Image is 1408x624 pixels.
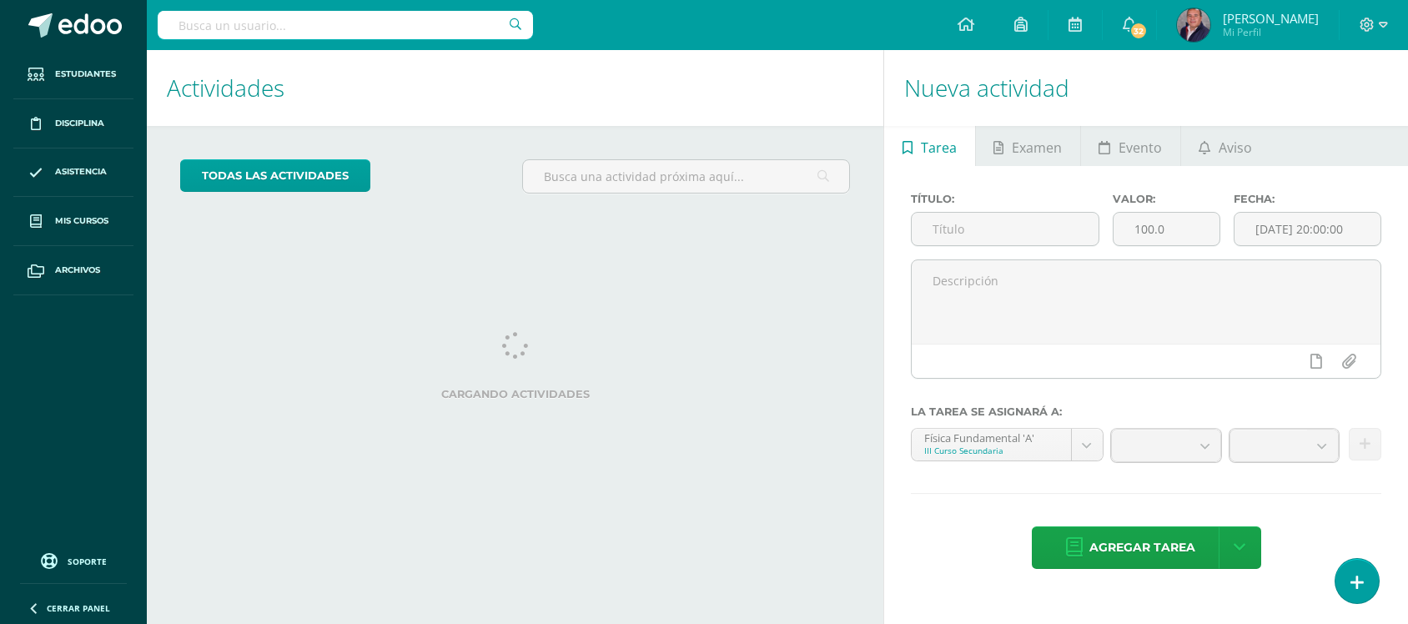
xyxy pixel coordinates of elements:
[911,193,1099,205] label: Título:
[158,11,533,39] input: Busca un usuario...
[1234,193,1381,205] label: Fecha:
[912,429,1102,460] a: Física Fundamental 'A'III Curso Secundaria
[924,429,1058,445] div: Física Fundamental 'A'
[1114,213,1219,245] input: Puntos máximos
[904,50,1388,126] h1: Nueva actividad
[180,388,850,400] label: Cargando actividades
[1129,22,1148,40] span: 32
[911,405,1381,418] label: La tarea se asignará a:
[912,213,1099,245] input: Título
[1219,128,1252,168] span: Aviso
[55,264,100,277] span: Archivos
[13,99,133,148] a: Disciplina
[55,165,107,179] span: Asistencia
[1119,128,1162,168] span: Evento
[1012,128,1062,168] span: Examen
[1223,10,1319,27] span: [PERSON_NAME]
[1081,126,1180,166] a: Evento
[180,159,370,192] a: todas las Actividades
[523,160,850,193] input: Busca una actividad próxima aquí...
[55,117,104,130] span: Disciplina
[13,50,133,99] a: Estudiantes
[1235,213,1380,245] input: Fecha de entrega
[884,126,974,166] a: Tarea
[1181,126,1270,166] a: Aviso
[20,549,127,571] a: Soporte
[13,246,133,295] a: Archivos
[1113,193,1220,205] label: Valor:
[924,445,1058,456] div: III Curso Secundaria
[1177,8,1210,42] img: ebd243e3b242d3748138e7f8e32796dc.png
[1223,25,1319,39] span: Mi Perfil
[976,126,1080,166] a: Examen
[13,148,133,198] a: Asistencia
[921,128,957,168] span: Tarea
[13,197,133,246] a: Mis cursos
[167,50,863,126] h1: Actividades
[1089,527,1195,568] span: Agregar tarea
[47,602,110,614] span: Cerrar panel
[55,214,108,228] span: Mis cursos
[68,556,107,567] span: Soporte
[55,68,116,81] span: Estudiantes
